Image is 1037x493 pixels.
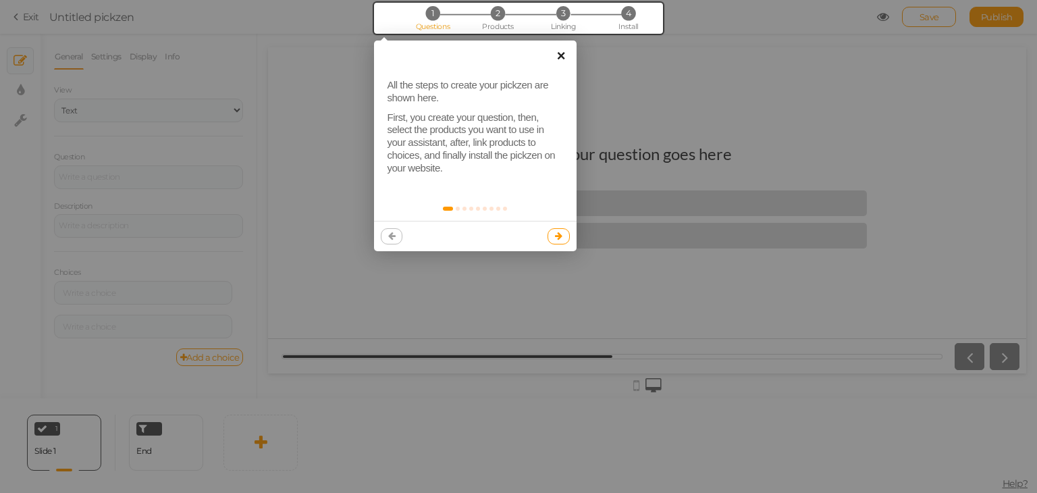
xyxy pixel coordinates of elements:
[388,79,563,105] p: All the steps to create your pickzen are shown here.
[180,182,593,195] div: Choice 2
[546,41,577,71] a: ×
[294,97,464,130] h1: Your question goes here
[388,111,563,175] p: First, you create your question, then, select the products you want to use in your assistant, aft...
[180,150,593,163] div: Choice 1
